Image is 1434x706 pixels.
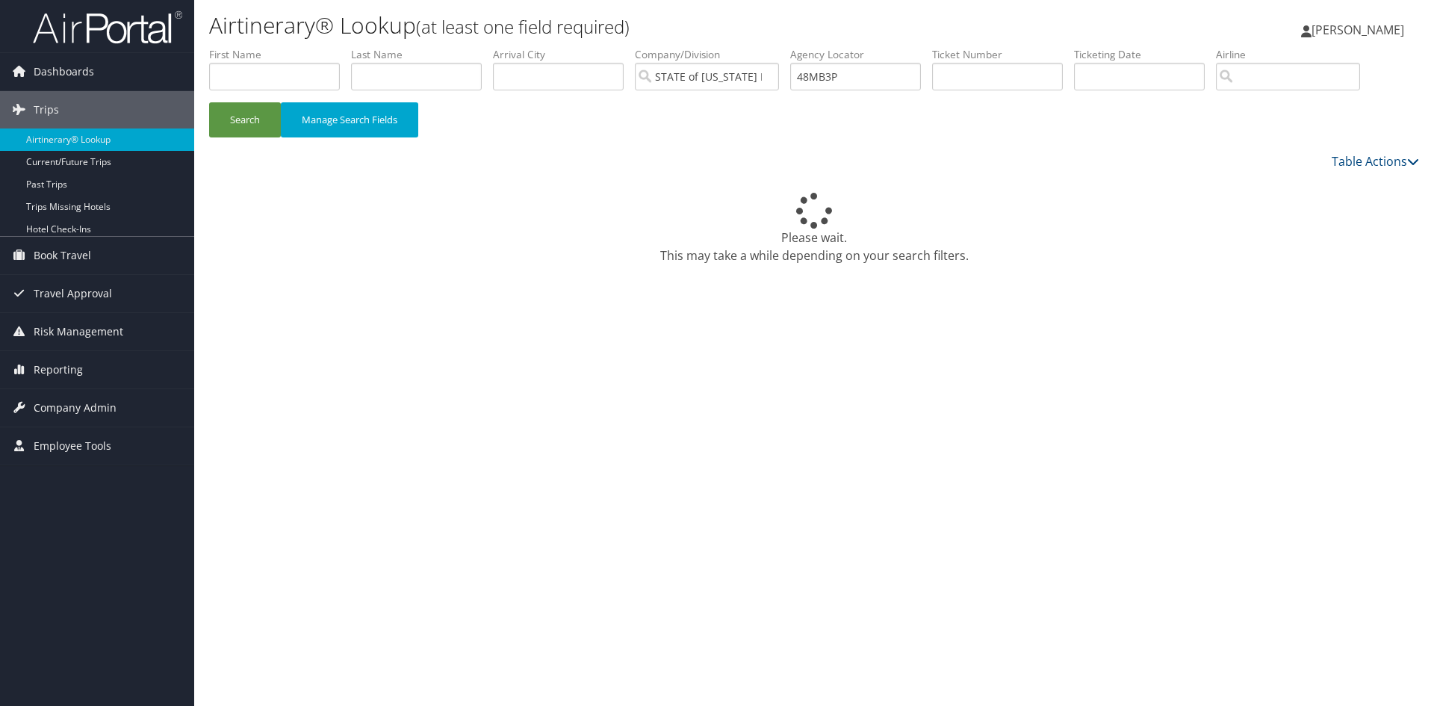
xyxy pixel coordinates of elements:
span: Travel Approval [34,275,112,312]
label: First Name [209,47,351,62]
img: airportal-logo.png [33,10,182,45]
label: Last Name [351,47,493,62]
span: Company Admin [34,389,117,427]
label: Ticket Number [932,47,1074,62]
label: Airline [1216,47,1371,62]
span: Book Travel [34,237,91,274]
label: Agency Locator [790,47,932,62]
a: [PERSON_NAME] [1301,7,1419,52]
span: Employee Tools [34,427,111,465]
a: Table Actions [1332,153,1419,170]
span: [PERSON_NAME] [1312,22,1404,38]
span: Trips [34,91,59,128]
span: Dashboards [34,53,94,90]
label: Arrival City [493,47,635,62]
button: Manage Search Fields [281,102,418,137]
div: Please wait. This may take a while depending on your search filters. [209,193,1419,264]
span: Reporting [34,351,83,388]
span: Risk Management [34,313,123,350]
button: Search [209,102,281,137]
label: Company/Division [635,47,790,62]
label: Ticketing Date [1074,47,1216,62]
h1: Airtinerary® Lookup [209,10,1016,41]
small: (at least one field required) [416,14,630,39]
